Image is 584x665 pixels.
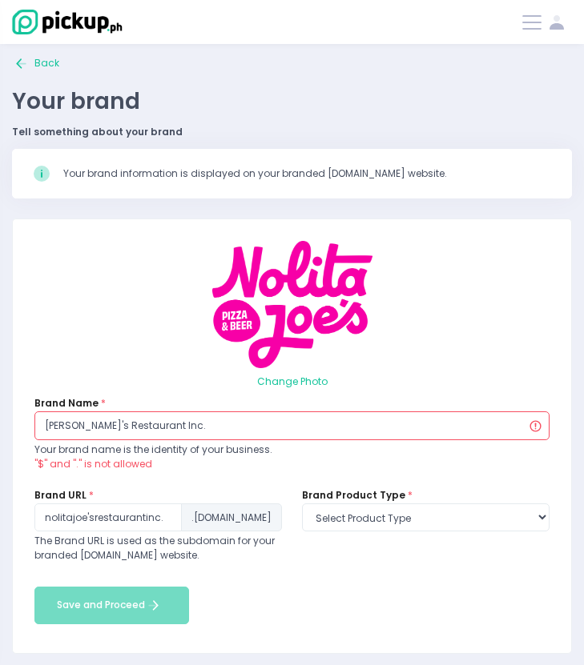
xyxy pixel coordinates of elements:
[4,7,124,38] img: logo
[34,396,99,411] label: Brand Name
[34,503,182,532] input: Brand URL
[12,89,572,115] p: Your brand
[63,166,552,181] div: Your brand information is displayed on your branded [DOMAIN_NAME] website.
[181,503,282,532] span: .[DOMAIN_NAME]
[34,457,550,471] div: "$" and "." is not allowed
[34,488,87,503] label: Brand URL
[34,443,550,457] div: Your brand name is the identity of your business.
[34,587,189,624] button: Save and Proceed
[12,48,60,79] button: Back
[34,534,282,563] div: The Brand URL is used as the subdomain for your branded [DOMAIN_NAME] website.
[302,488,405,503] label: Brand Product Type
[34,411,550,440] input: Brand Name
[212,241,373,368] img: Brand Logo
[12,125,572,139] div: Tell something about your brand
[256,368,328,397] button: Change Photo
